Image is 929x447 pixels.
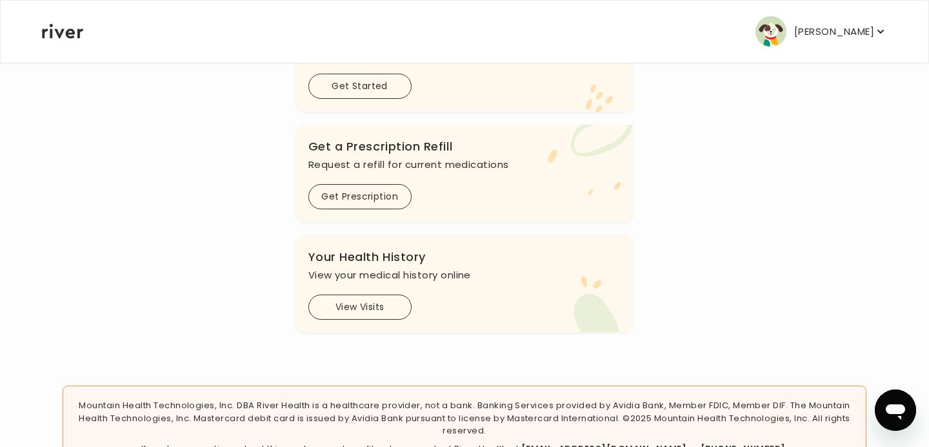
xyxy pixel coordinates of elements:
button: Get Started [308,74,412,99]
button: user avatar[PERSON_NAME] [755,16,887,47]
p: Request a refill for current medications [308,156,621,174]
button: View Visits [308,295,412,320]
p: View your medical history online [308,266,621,284]
button: Get Prescription [308,184,412,209]
p: Mountain Health Technologies, Inc. DBA River Health is a healthcare provider, not a bank. Banking... [74,399,855,437]
img: user avatar [755,16,786,47]
h3: Get a Prescription Refill [308,138,621,156]
p: [PERSON_NAME] [794,23,874,41]
h3: Your Health History [308,248,621,266]
iframe: Button to launch messaging window [875,390,916,431]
